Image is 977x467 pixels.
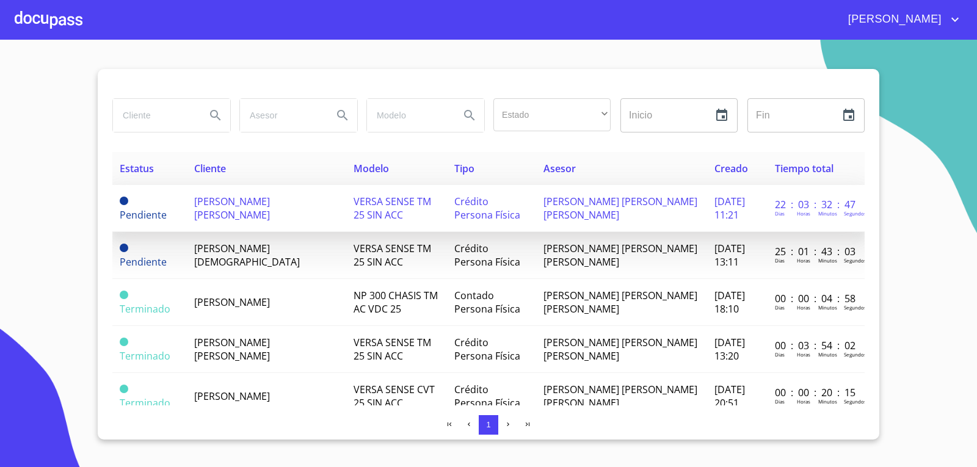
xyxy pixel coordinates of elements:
button: Search [455,101,484,130]
p: Segundos [844,304,866,311]
span: Contado Persona Física [454,289,520,316]
span: Terminado [120,385,128,393]
span: Crédito Persona Física [454,383,520,410]
span: [DATE] 11:21 [714,195,745,222]
span: Terminado [120,338,128,346]
p: Minutos [818,304,837,311]
div: ​ [493,98,611,131]
p: 00 : 00 : 04 : 58 [775,292,857,305]
p: Horas [797,351,810,358]
p: Minutos [818,257,837,264]
p: Minutos [818,398,837,405]
span: [PERSON_NAME] [PERSON_NAME] [PERSON_NAME] [543,383,697,410]
span: Terminado [120,302,170,316]
span: [PERSON_NAME] [PERSON_NAME] [PERSON_NAME] [543,242,697,269]
span: VERSA SENSE TM 25 SIN ACC [354,336,431,363]
span: VERSA SENSE TM 25 SIN ACC [354,242,431,269]
span: Cliente [194,162,226,175]
p: Segundos [844,257,866,264]
span: Tipo [454,162,474,175]
span: [PERSON_NAME] [839,10,948,29]
span: [DATE] 20:51 [714,383,745,410]
span: [PERSON_NAME] [PERSON_NAME] [194,336,270,363]
button: 1 [479,415,498,435]
span: Creado [714,162,748,175]
span: Pendiente [120,244,128,252]
span: Terminado [120,349,170,363]
span: Tiempo total [775,162,834,175]
p: Segundos [844,398,866,405]
span: [PERSON_NAME] [PERSON_NAME] [PERSON_NAME] [543,195,697,222]
span: [DATE] 18:10 [714,289,745,316]
span: Modelo [354,162,389,175]
button: account of current user [839,10,962,29]
span: NP 300 CHASIS TM AC VDC 25 [354,289,438,316]
p: Horas [797,398,810,405]
p: Segundos [844,351,866,358]
span: Asesor [543,162,576,175]
span: [PERSON_NAME] [194,389,270,403]
span: Estatus [120,162,154,175]
span: VERSA SENSE TM 25 SIN ACC [354,195,431,222]
span: VERSA SENSE CVT 25 SIN ACC [354,383,435,410]
span: Terminado [120,396,170,410]
span: Pendiente [120,255,167,269]
input: search [113,99,196,132]
button: Search [328,101,357,130]
p: 00 : 03 : 54 : 02 [775,339,857,352]
input: search [367,99,450,132]
p: Horas [797,257,810,264]
span: Pendiente [120,197,128,205]
p: Segundos [844,210,866,217]
p: Minutos [818,210,837,217]
span: [DATE] 13:11 [714,242,745,269]
span: [PERSON_NAME] [PERSON_NAME] [PERSON_NAME] [543,289,697,316]
p: Dias [775,257,785,264]
p: Minutos [818,351,837,358]
input: search [240,99,323,132]
p: Dias [775,351,785,358]
p: Dias [775,398,785,405]
span: [PERSON_NAME] [194,295,270,309]
p: 00 : 00 : 20 : 15 [775,386,857,399]
span: [PERSON_NAME][DEMOGRAPHIC_DATA] [194,242,300,269]
button: Search [201,101,230,130]
span: Crédito Persona Física [454,195,520,222]
span: [PERSON_NAME] [PERSON_NAME] [PERSON_NAME] [543,336,697,363]
p: Dias [775,210,785,217]
p: Horas [797,210,810,217]
span: Pendiente [120,208,167,222]
p: 25 : 01 : 43 : 03 [775,245,857,258]
p: 22 : 03 : 32 : 47 [775,198,857,211]
span: Crédito Persona Física [454,242,520,269]
span: Terminado [120,291,128,299]
span: Crédito Persona Física [454,336,520,363]
p: Horas [797,304,810,311]
p: Dias [775,304,785,311]
span: [PERSON_NAME] [PERSON_NAME] [194,195,270,222]
span: 1 [486,420,490,429]
span: [DATE] 13:20 [714,336,745,363]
